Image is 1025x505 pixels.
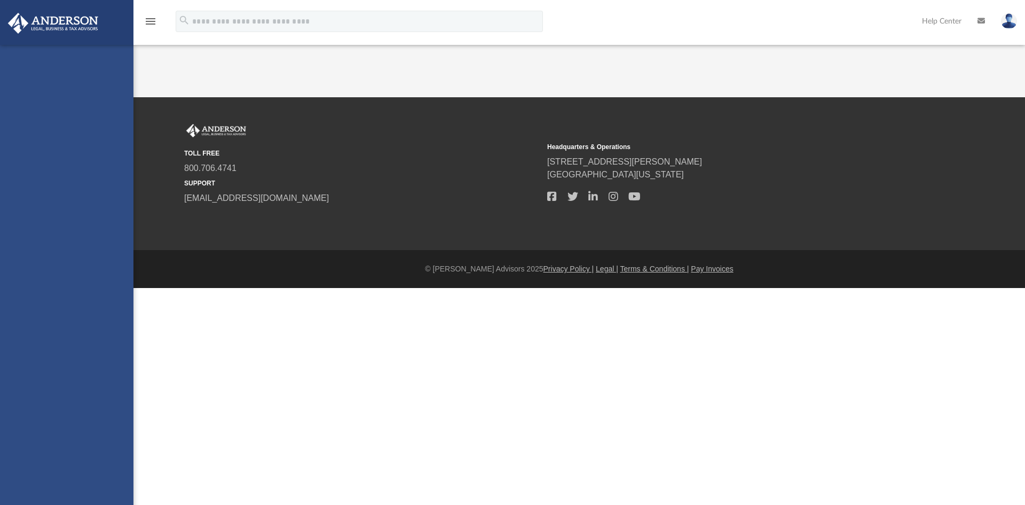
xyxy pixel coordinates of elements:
img: User Pic [1001,13,1017,29]
i: search [178,14,190,26]
a: 800.706.4741 [184,164,236,173]
a: Terms & Conditions | [620,265,689,273]
a: menu [144,20,157,28]
a: Legal | [596,265,618,273]
a: Pay Invoices [691,265,733,273]
small: TOLL FREE [184,149,540,158]
a: [EMAIL_ADDRESS][DOMAIN_NAME] [184,193,329,203]
a: Privacy Policy | [543,265,594,273]
a: [GEOGRAPHIC_DATA][US_STATE] [547,170,684,179]
small: Headquarters & Operations [547,142,903,152]
a: [STREET_ADDRESS][PERSON_NAME] [547,157,702,166]
div: © [PERSON_NAME] Advisors 2025 [133,263,1025,275]
small: SUPPORT [184,178,540,188]
i: menu [144,15,157,28]
img: Anderson Advisors Platinum Portal [5,13,101,34]
img: Anderson Advisors Platinum Portal [184,124,248,138]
